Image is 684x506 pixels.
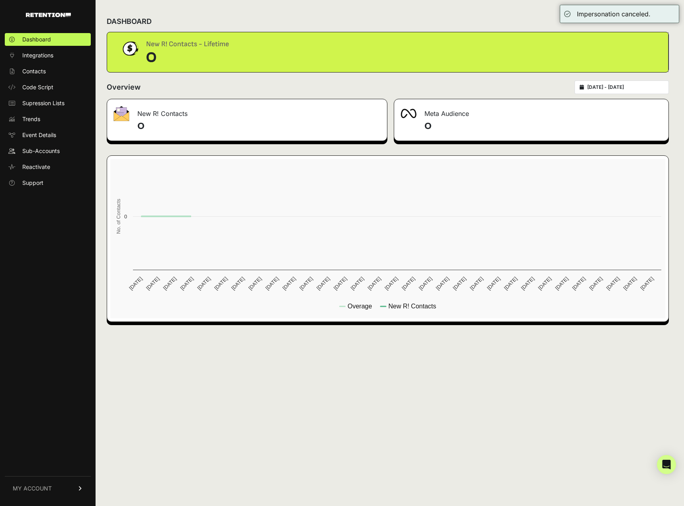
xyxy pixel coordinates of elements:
span: Reactivate [22,163,50,171]
a: Code Script [5,81,91,94]
text: [DATE] [418,276,433,291]
text: [DATE] [332,276,348,291]
text: [DATE] [196,276,211,291]
text: [DATE] [298,276,314,291]
img: Retention.com [26,13,71,17]
h2: DASHBOARD [107,16,152,27]
span: MY ACCOUNT [13,484,52,492]
img: fa-envelope-19ae18322b30453b285274b1b8af3d052b27d846a4fbe8435d1a52b978f639a2.png [113,106,129,121]
text: 0 [124,214,127,220]
span: Contacts [22,67,46,75]
div: 0 [146,50,229,66]
text: [DATE] [350,276,365,291]
text: [DATE] [554,276,569,291]
div: Impersonation canceled. [577,9,651,19]
text: New R! Contacts [388,303,436,310]
h4: 0 [137,120,381,133]
text: [DATE] [367,276,382,291]
text: [DATE] [639,276,655,291]
img: dollar-coin-05c43ed7efb7bc0c12610022525b4bbbb207c7efeef5aecc26f025e68dcafac9.png [120,39,140,59]
text: [DATE] [622,276,638,291]
span: Trends [22,115,40,123]
div: Meta Audience [394,99,668,123]
text: [DATE] [264,276,280,291]
span: Sub-Accounts [22,147,60,155]
span: Dashboard [22,35,51,43]
text: [DATE] [503,276,518,291]
text: [DATE] [128,276,143,291]
a: Contacts [5,65,91,78]
text: [DATE] [213,276,229,291]
text: [DATE] [401,276,416,291]
text: [DATE] [435,276,450,291]
text: [DATE] [571,276,586,291]
span: Integrations [22,51,53,59]
a: Supression Lists [5,97,91,110]
h2: Overview [107,82,141,93]
span: Code Script [22,83,53,91]
a: Event Details [5,129,91,141]
div: New R! Contacts - Lifetime [146,39,229,50]
text: [DATE] [588,276,604,291]
a: Support [5,177,91,189]
text: [DATE] [162,276,178,291]
h4: 0 [424,120,662,133]
img: fa-meta-2f981b61bb99beabf952f7030308934f19ce035c18b003e963880cc3fabeebb7.png [401,109,416,118]
text: [DATE] [247,276,263,291]
text: [DATE] [383,276,399,291]
text: No. of Contacts [115,199,121,234]
text: [DATE] [452,276,467,291]
text: [DATE] [537,276,553,291]
a: Trends [5,113,91,126]
a: Sub-Accounts [5,145,91,157]
span: Support [22,179,43,187]
text: [DATE] [145,276,160,291]
text: [DATE] [315,276,331,291]
text: [DATE] [179,276,195,291]
div: New R! Contacts [107,99,387,123]
text: Overage [348,303,372,310]
a: Integrations [5,49,91,62]
a: MY ACCOUNT [5,476,91,500]
div: Open Intercom Messenger [657,455,676,474]
span: Event Details [22,131,56,139]
text: [DATE] [520,276,535,291]
text: [DATE] [230,276,246,291]
text: [DATE] [486,276,501,291]
text: [DATE] [469,276,484,291]
span: Supression Lists [22,99,64,107]
a: Reactivate [5,161,91,173]
a: Dashboard [5,33,91,46]
text: [DATE] [281,276,297,291]
text: [DATE] [605,276,621,291]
